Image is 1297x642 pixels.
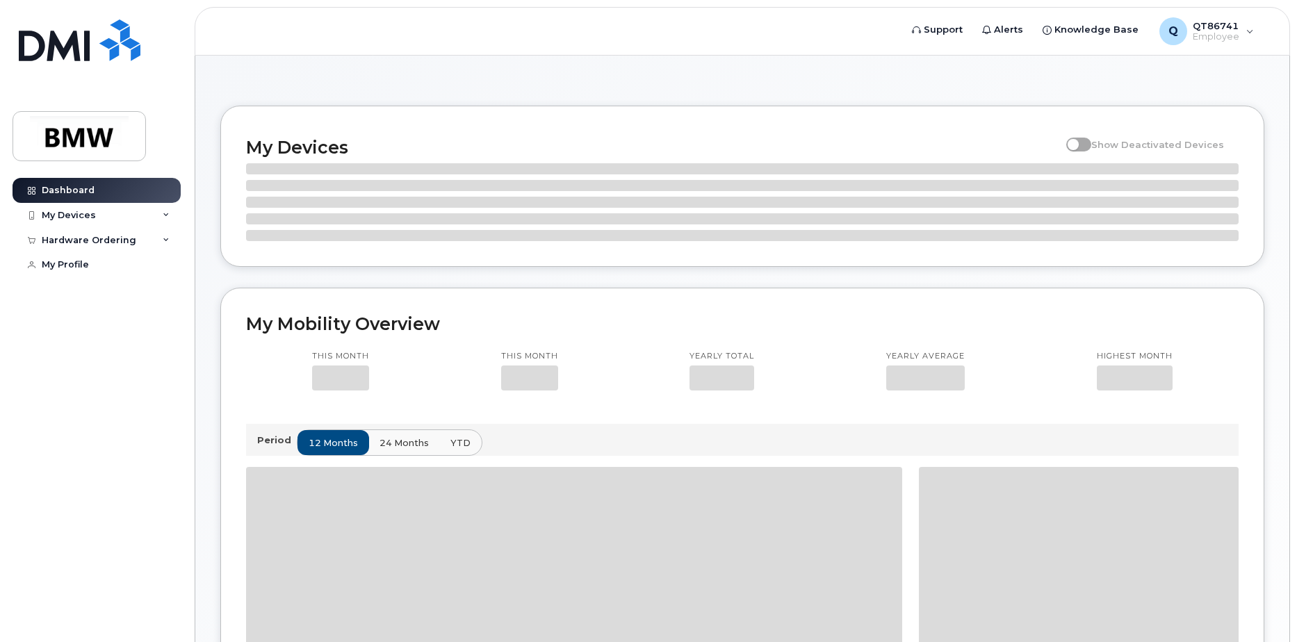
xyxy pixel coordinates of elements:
[1097,351,1173,362] p: Highest month
[886,351,965,362] p: Yearly average
[312,351,369,362] p: This month
[450,436,471,450] span: YTD
[257,434,297,447] p: Period
[380,436,429,450] span: 24 months
[1091,139,1224,150] span: Show Deactivated Devices
[246,137,1059,158] h2: My Devices
[690,351,754,362] p: Yearly total
[246,313,1239,334] h2: My Mobility Overview
[1066,131,1077,142] input: Show Deactivated Devices
[501,351,558,362] p: This month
